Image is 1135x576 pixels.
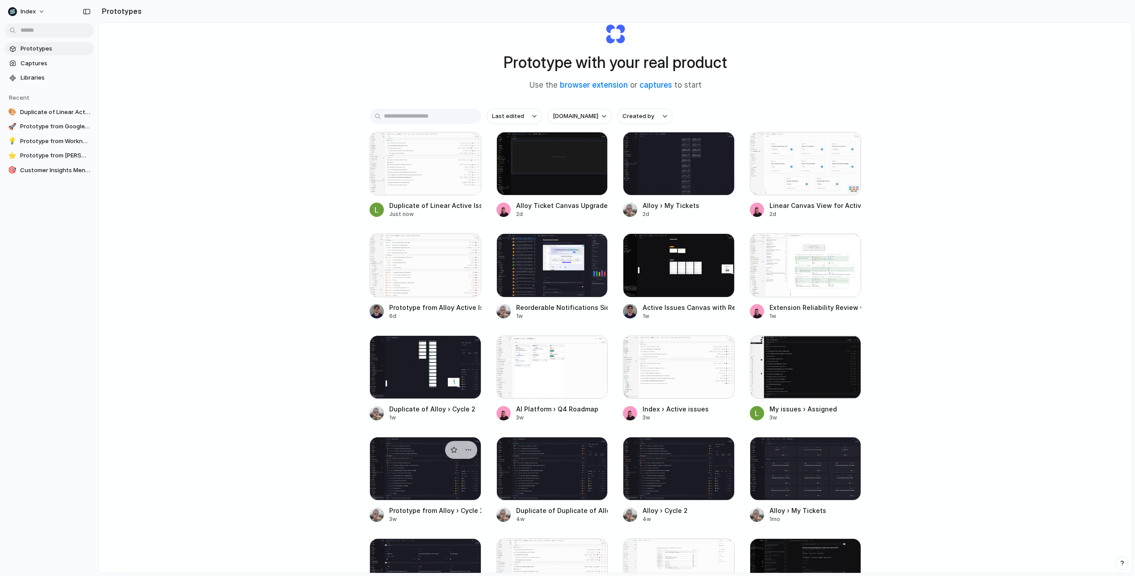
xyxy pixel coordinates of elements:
div: 2d [516,210,608,218]
button: Last edited [487,109,542,124]
a: 🎨Duplicate of Linear Active Issues [4,106,94,119]
div: Duplicate of Duplicate of Alloy › Cycle 2 [516,506,608,515]
h2: Prototypes [98,6,142,17]
div: 3w [643,414,709,422]
h1: Prototype with your real product [504,51,727,74]
span: Prototype from [PERSON_NAME] Headings v2 [20,151,90,160]
span: Prototypes [21,44,90,53]
div: 🚀 [8,122,17,131]
span: Recent [9,94,29,101]
div: 🎯 [8,166,17,175]
div: Alloy › My Tickets [769,506,826,515]
a: Alloy › My TicketsAlloy › My Tickets2d [623,132,735,218]
div: Just now [389,210,481,218]
div: Reorderable Notifications Sidebar [516,303,608,312]
a: Prototype from Alloy › Cycle 2Prototype from Alloy › Cycle 23w [370,437,481,523]
a: 🚀Prototype from Google v6 [4,120,94,133]
div: Prototype from Alloy › Cycle 2 [389,506,481,515]
div: 2d [769,210,862,218]
span: Captures [21,59,90,68]
a: Libraries [4,71,94,85]
div: 1w [643,312,735,320]
div: AI Platform › Q4 Roadmap [516,404,598,414]
button: [DOMAIN_NAME] [547,109,612,124]
div: 4w [643,515,688,523]
div: 1mo [769,515,826,523]
div: 2d [643,210,699,218]
span: Customer Insights Menu Addition [20,166,90,175]
a: AI Platform › Q4 RoadmapAI Platform › Q4 Roadmap3w [496,335,608,422]
div: Prototype from Alloy Active Issues [389,303,481,312]
span: Prototype from Google v6 [20,122,90,131]
span: Libraries [21,73,90,82]
span: Prototype from Worknotes Home [20,137,90,146]
a: Prototypes [4,42,94,55]
a: My issues › AssignedMy issues › Assigned3w [750,335,862,422]
a: Duplicate of Linear Active IssuesDuplicate of Linear Active IssuesJust now [370,132,481,218]
a: 🎯Customer Insights Menu Addition [4,164,94,177]
a: Extension Reliability Review CanvasExtension Reliability Review Canvas1w [750,233,862,320]
button: Created by [617,109,673,124]
a: Prototype from Alloy Active IssuesPrototype from Alloy Active Issues6d [370,233,481,320]
span: Index [21,7,36,16]
div: Alloy Ticket Canvas Upgrade [516,201,608,210]
span: [DOMAIN_NAME] [553,112,598,121]
div: Alloy › My Tickets [643,201,699,210]
div: 🎨 [8,108,17,117]
div: 3w [516,414,598,422]
div: 💡 [8,137,17,146]
a: ⭐Prototype from [PERSON_NAME] Headings v2 [4,149,94,162]
div: Alloy › Cycle 2 [643,506,688,515]
a: Linear Canvas View for Active IssuesLinear Canvas View for Active Issues2d [750,132,862,218]
a: Duplicate of Alloy › Cycle 2Duplicate of Alloy › Cycle 21w [370,335,481,422]
div: 1w [516,312,608,320]
a: Active Issues Canvas with React-FlowActive Issues Canvas with React-Flow1w [623,233,735,320]
div: 3w [389,515,481,523]
div: 3w [769,414,837,422]
div: My issues › Assigned [769,404,837,414]
div: Extension Reliability Review Canvas [769,303,862,312]
span: Use the or to start [530,80,702,91]
a: Index › Active issuesIndex › Active issues3w [623,335,735,422]
div: 1w [389,414,475,422]
span: Last edited [492,112,524,121]
div: Index › Active issues [643,404,709,414]
div: 6d [389,312,481,320]
a: captures [639,80,672,89]
a: Alloy › My TicketsAlloy › My Tickets1mo [750,437,862,523]
span: Created by [622,112,654,121]
div: Duplicate of Alloy › Cycle 2 [389,404,475,414]
a: Reorderable Notifications SidebarReorderable Notifications Sidebar1w [496,233,608,320]
button: Index [4,4,50,19]
a: Duplicate of Duplicate of Alloy › Cycle 2Duplicate of Duplicate of Alloy › Cycle 24w [496,437,608,523]
span: Duplicate of Linear Active Issues [20,108,90,117]
a: 💡Prototype from Worknotes Home [4,135,94,148]
a: Alloy › Cycle 2Alloy › Cycle 24w [623,437,735,523]
a: Captures [4,57,94,70]
a: browser extension [560,80,628,89]
div: Linear Canvas View for Active Issues [769,201,862,210]
div: ⭐ [8,151,17,160]
div: Active Issues Canvas with React-Flow [643,303,735,312]
div: 1w [769,312,862,320]
div: 4w [516,515,608,523]
a: Alloy Ticket Canvas UpgradeAlloy Ticket Canvas Upgrade2d [496,132,608,218]
div: Duplicate of Linear Active Issues [389,201,481,210]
